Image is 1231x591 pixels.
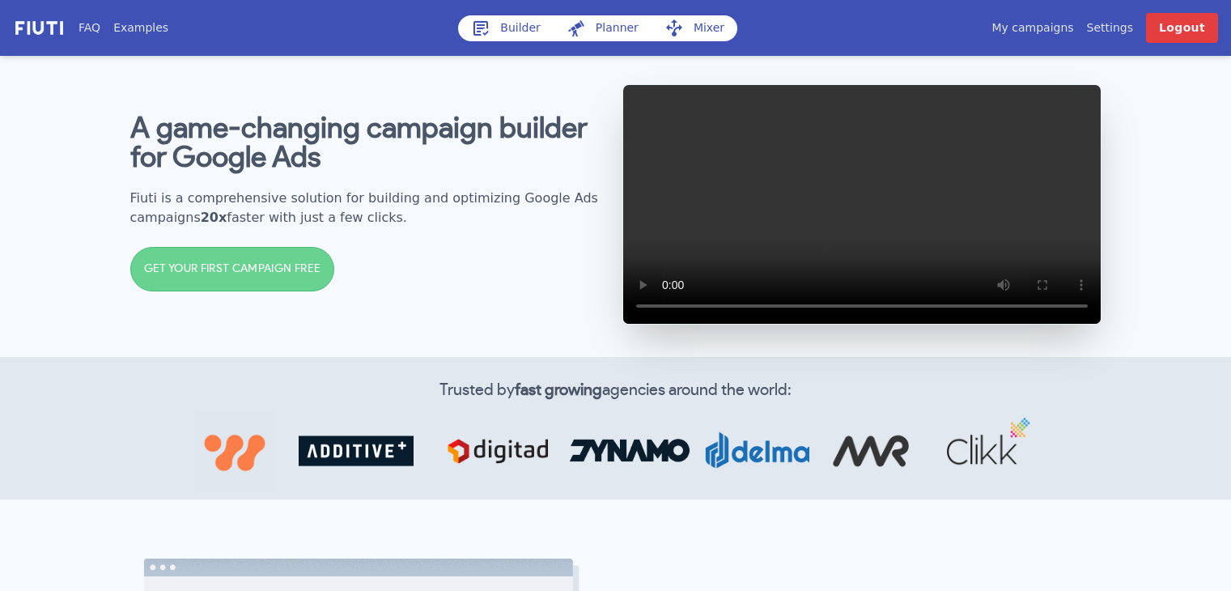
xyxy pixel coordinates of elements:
img: d3352e4.png [701,431,814,470]
b: fast growing [515,382,602,398]
a: Examples [113,19,168,36]
img: 5680c82.png [927,412,1037,490]
h2: Fiuti is a comprehensive solution for building and optimizing Google Ads campaigns faster with ju... [130,189,609,227]
a: Logout [1146,13,1218,43]
img: cb4d2d3.png [814,413,927,488]
h2: Trusted by agencies around the world: [150,378,1082,402]
img: f731f27.png [13,19,66,37]
a: FAQ [79,19,100,36]
a: Builder [458,15,554,41]
a: GET YOUR FIRST CAMPAIGN FREE [130,247,335,291]
a: Planner [554,15,652,41]
img: 83c4e68.jpg [570,439,691,463]
img: b8f48c0.jpg [194,410,275,491]
b: 20x [201,210,227,225]
img: 7aba02c.png [429,417,567,486]
a: Settings [1087,19,1133,36]
a: Mixer [652,15,737,41]
b: A game-changing campaign builder for Google Ads [130,114,588,172]
video: Google Ads SKAG tool video [622,84,1102,325]
img: abf0a6e.png [283,420,429,482]
a: My campaigns [991,19,1073,36]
